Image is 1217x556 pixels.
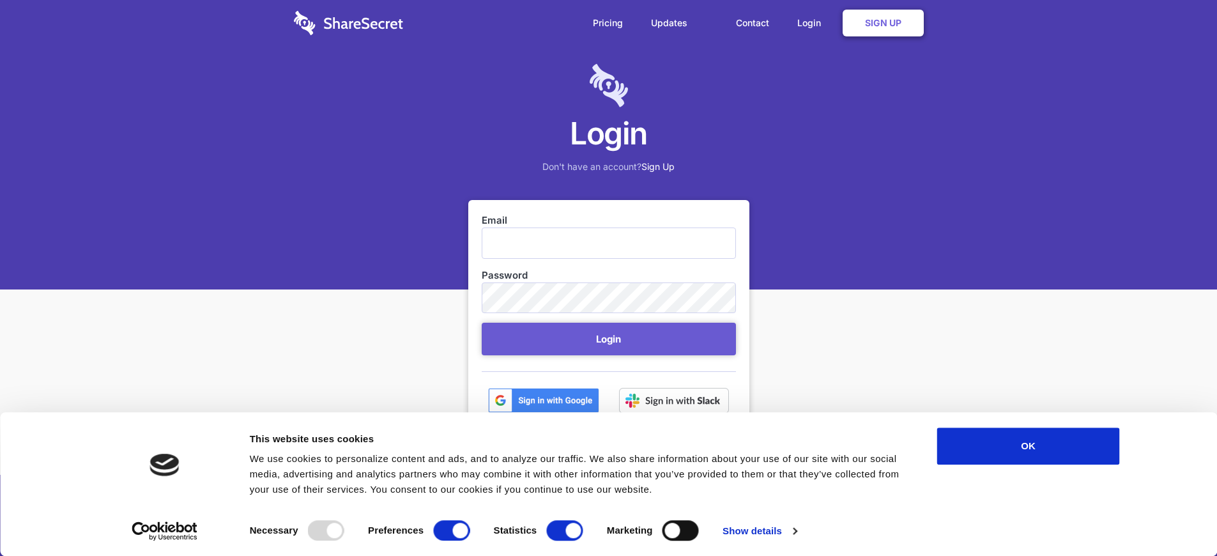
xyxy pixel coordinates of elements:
img: logo-lt-purple-60x68@2x-c671a683ea72a1d466fb5d642181eefbee81c4e10ba9aed56c8e1d7e762e8086.png [590,64,628,107]
button: Login [482,323,736,355]
a: Sign Up [843,10,924,36]
div: We use cookies to personalize content and ads, and to analyze our traffic. We also share informat... [250,451,908,497]
div: This website uses cookies [250,431,908,447]
a: Login [785,3,840,43]
a: Contact [723,3,782,43]
strong: Statistics [494,525,537,536]
img: logo [150,454,180,476]
img: logo-wordmark-white-trans-d4663122ce5f474addd5e946df7df03e33cb6a1c49d2221995e7729f52c070b2.svg [294,11,403,35]
img: Sign in with Slack [619,388,729,413]
a: Sign Up [641,161,675,172]
a: Usercentrics Cookiebot - opens in a new window [109,521,220,541]
label: Email [482,213,736,228]
strong: Marketing [607,525,653,536]
button: OK [937,428,1120,465]
img: btn_google_signin_dark_normal_web@2x-02e5a4921c5dab0481f19210d7229f84a41d9f18e5bdafae021273015eeb... [488,388,599,413]
label: Password [482,268,736,282]
a: Show details [723,521,797,541]
a: Pricing [580,3,636,43]
strong: Preferences [368,525,424,536]
strong: Necessary [250,525,298,536]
